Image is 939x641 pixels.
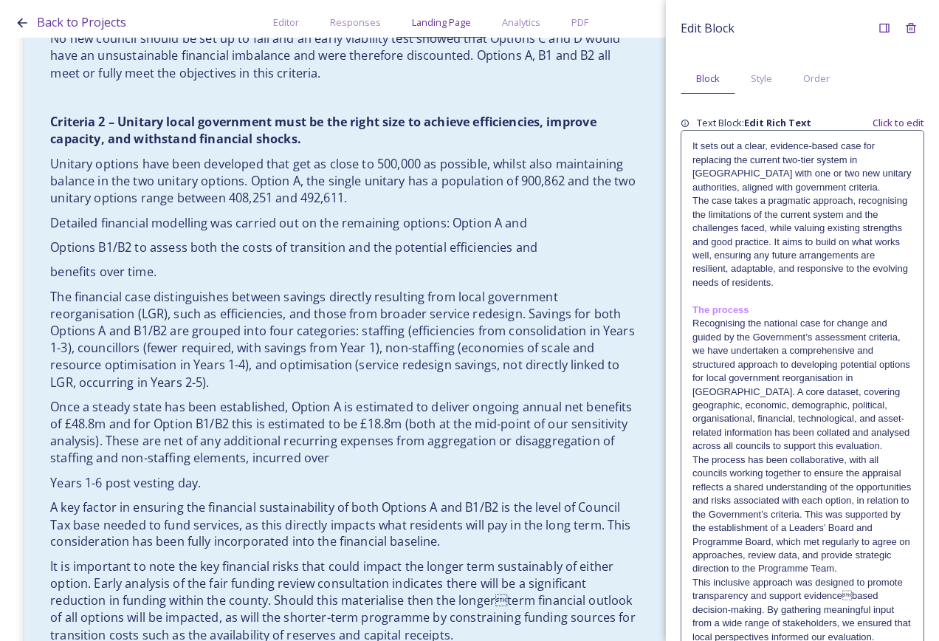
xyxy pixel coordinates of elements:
span: Style [751,72,772,86]
p: Detailed financial modelling was carried out on the remaining options: Option A and [50,215,638,232]
span: Back to Projects [37,14,126,30]
strong: Edit Rich Text [744,116,811,129]
a: Back to Projects [37,13,126,32]
p: The case takes a pragmatic approach, recognising the limitations of the current system and the ch... [692,194,912,289]
p: Recognising the national case for change and guided by the Government’s assessment criteria, we h... [692,317,912,453]
p: No new council should be set up to fail and an early viability test showed that Options C and D w... [50,30,638,82]
span: Block [696,72,720,86]
p: It sets out a clear, evidence-based case for replacing the current two-tier system in [GEOGRAPHIC... [692,140,912,194]
span: Analytics [502,16,540,30]
p: Unitary options have been developed that get as close to 500,000 as possible, whilst also maintai... [50,156,638,208]
p: Options B1/B2 to assess both the costs of transition and the potential efficiencies and [50,239,638,256]
span: PDF [571,16,588,30]
span: Editor [273,16,299,30]
p: The financial case distinguishes between savings directly resulting from local government reorgan... [50,289,638,391]
strong: Criteria 2 – Unitary local government must be the right size to achieve efficiencies, improve cap... [50,114,599,148]
p: benefits over time. [50,264,638,281]
span: Responses [330,16,381,30]
span: Order [803,72,830,86]
span: Landing Page [412,16,471,30]
p: Years 1-6 post vesting day. [50,475,638,492]
p: Once a steady state has been established, Option A is estimated to deliver ongoing annual net ben... [50,399,638,467]
span: Edit Block [681,19,735,37]
p: A key factor in ensuring the financial sustainability of both Options A and B1/B2 is the level of... [50,499,638,551]
strong: The process [692,304,749,315]
span: Click to edit [873,116,924,130]
p: The process has been collaborative, with all councils working together to ensure the appraisal re... [692,453,912,576]
span: Text Block: [697,116,811,130]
